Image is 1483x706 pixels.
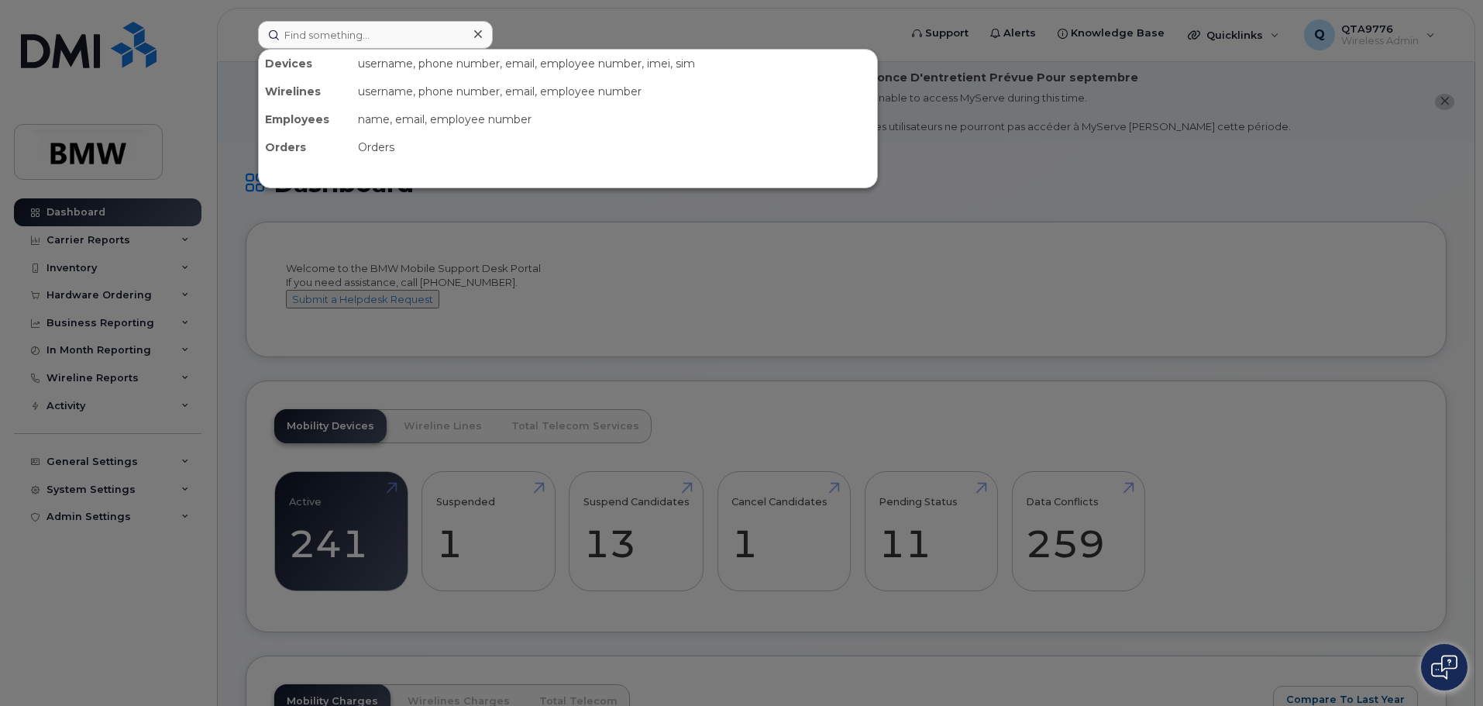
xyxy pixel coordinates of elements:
div: Employees [259,105,352,133]
img: Open chat [1431,655,1457,680]
div: name, email, employee number [352,105,877,133]
div: Orders [259,133,352,161]
div: Orders [352,133,877,161]
div: username, phone number, email, employee number, imei, sim [352,50,877,77]
div: Wirelines [259,77,352,105]
div: Devices [259,50,352,77]
div: username, phone number, email, employee number [352,77,877,105]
